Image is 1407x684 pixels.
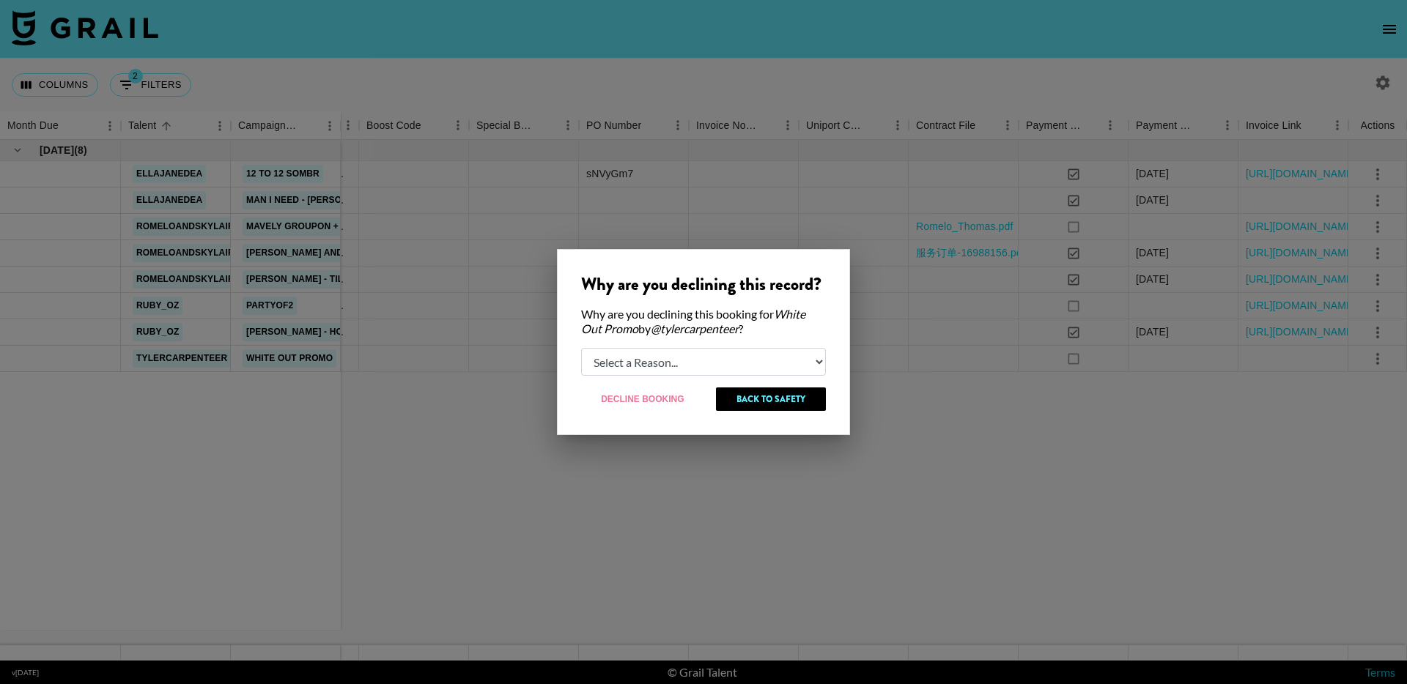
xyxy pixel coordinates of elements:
div: Why are you declining this record? [581,273,826,295]
em: @ tylercarpenteer [651,321,739,335]
em: White Out Promo [581,307,805,335]
button: Decline Booking [581,387,704,411]
div: Why are you declining this booking for by ? [581,307,826,336]
button: Back to Safety [716,387,826,411]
